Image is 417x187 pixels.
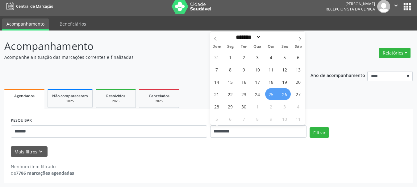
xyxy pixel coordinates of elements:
span: Setembro 18, 2025 [265,76,277,88]
span: Setembro 25, 2025 [265,88,277,100]
span: Setembro 20, 2025 [292,76,304,88]
span: Outubro 11, 2025 [292,113,304,125]
span: Setembro 27, 2025 [292,88,304,100]
span: Recepcionista da clínica [326,6,375,12]
span: Ter [237,45,251,49]
span: Qui [264,45,278,49]
p: Acompanhe a situação das marcações correntes e finalizadas [4,54,290,60]
p: Acompanhamento [4,39,290,54]
span: Setembro 13, 2025 [292,63,304,75]
span: Outubro 8, 2025 [252,113,264,125]
span: Resolvidos [106,93,125,99]
span: Qua [251,45,264,49]
button: Mais filtroskeyboard_arrow_down [11,146,48,157]
span: Setembro 1, 2025 [224,51,236,63]
span: Não compareceram [52,93,88,99]
span: Outubro 2, 2025 [265,100,277,112]
span: Dom [210,45,224,49]
span: Setembro 10, 2025 [252,63,264,75]
select: Month [234,34,261,40]
span: Setembro 23, 2025 [238,88,250,100]
div: [PERSON_NAME] [326,1,375,6]
span: Outubro 9, 2025 [265,113,277,125]
span: Setembro 12, 2025 [279,63,291,75]
span: Setembro 14, 2025 [211,76,223,88]
button: Relatórios [379,48,411,58]
strong: 7786 marcações agendadas [16,170,74,176]
i: keyboard_arrow_down [37,148,44,155]
span: Setembro 30, 2025 [238,100,250,112]
div: 2025 [100,99,131,104]
i:  [393,2,399,9]
span: Sex [278,45,291,49]
span: Outubro 10, 2025 [279,113,291,125]
span: Setembro 15, 2025 [224,76,236,88]
button: apps [402,1,413,12]
span: Outubro 3, 2025 [279,100,291,112]
div: Nenhum item filtrado [11,163,74,170]
span: Outubro 4, 2025 [292,100,304,112]
span: Setembro 17, 2025 [252,76,264,88]
span: Central de Marcação [16,4,53,9]
a: Beneficiários [55,18,90,29]
span: Setembro 6, 2025 [292,51,304,63]
span: Setembro 21, 2025 [211,88,223,100]
input: Year [261,34,281,40]
span: Setembro 4, 2025 [265,51,277,63]
div: de [11,170,74,176]
div: 2025 [52,99,88,104]
span: Outubro 6, 2025 [224,113,236,125]
a: Central de Marcação [4,1,53,11]
span: Setembro 8, 2025 [224,63,236,75]
span: Setembro 26, 2025 [279,88,291,100]
span: Setembro 28, 2025 [211,100,223,112]
span: Setembro 2, 2025 [238,51,250,63]
span: Seg [223,45,237,49]
a: Acompanhamento [2,18,49,30]
span: Outubro 1, 2025 [252,100,264,112]
span: Setembro 16, 2025 [238,76,250,88]
p: Ano de acompanhamento [311,71,365,79]
label: PESQUISAR [11,116,32,125]
span: Setembro 11, 2025 [265,63,277,75]
span: Setembro 7, 2025 [211,63,223,75]
span: Agosto 31, 2025 [211,51,223,63]
span: Setembro 24, 2025 [252,88,264,100]
span: Setembro 5, 2025 [279,51,291,63]
span: Outubro 7, 2025 [238,113,250,125]
span: Agendados [14,93,35,99]
span: Setembro 19, 2025 [279,76,291,88]
span: Setembro 22, 2025 [224,88,236,100]
button: Filtrar [310,127,329,138]
span: Setembro 9, 2025 [238,63,250,75]
div: 2025 [144,99,174,104]
span: Setembro 3, 2025 [252,51,264,63]
span: Outubro 5, 2025 [211,113,223,125]
span: Cancelados [149,93,169,99]
span: Sáb [291,45,305,49]
span: Setembro 29, 2025 [224,100,236,112]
